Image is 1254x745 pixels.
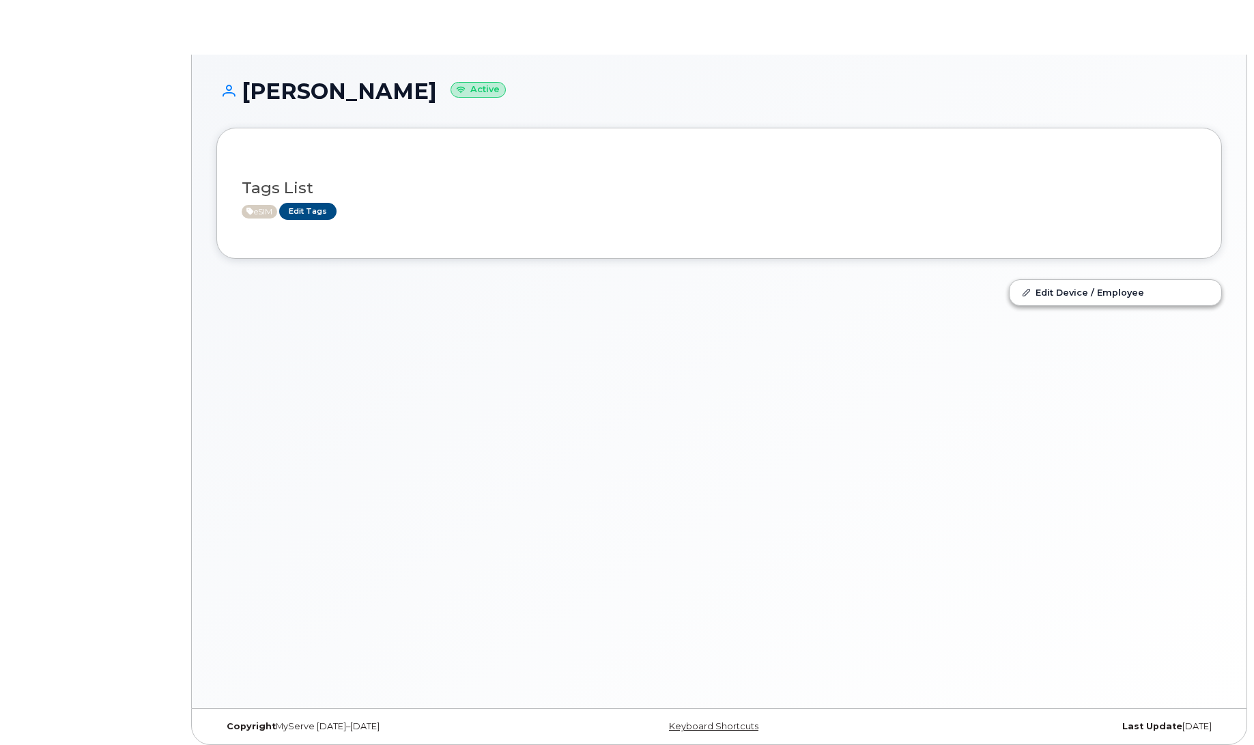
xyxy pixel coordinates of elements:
[216,79,1222,103] h1: [PERSON_NAME]
[451,82,506,98] small: Active
[1010,280,1221,305] a: Edit Device / Employee
[1122,721,1182,731] strong: Last Update
[242,205,277,219] span: Active
[216,721,552,732] div: MyServe [DATE]–[DATE]
[227,721,276,731] strong: Copyright
[242,180,1197,197] h3: Tags List
[887,721,1222,732] div: [DATE]
[669,721,758,731] a: Keyboard Shortcuts
[279,203,337,220] a: Edit Tags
